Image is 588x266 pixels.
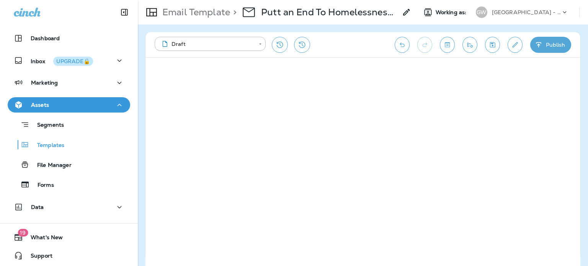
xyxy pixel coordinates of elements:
[53,57,93,66] button: UPGRADE🔒
[31,204,44,210] p: Data
[508,37,523,53] button: Edit details
[30,182,54,189] p: Forms
[8,116,130,133] button: Segments
[29,142,64,149] p: Templates
[31,80,58,86] p: Marketing
[8,248,130,263] button: Support
[436,9,468,16] span: Working as:
[492,9,561,15] p: [GEOGRAPHIC_DATA] - [GEOGRAPHIC_DATA] | [GEOGRAPHIC_DATA] | [PERSON_NAME]
[8,137,130,153] button: Templates
[160,40,253,48] div: Draft
[8,97,130,113] button: Assets
[114,5,135,20] button: Collapse Sidebar
[29,122,64,129] p: Segments
[462,37,477,53] button: Send test email
[23,253,52,262] span: Support
[272,37,288,53] button: Restore from previous version
[261,7,397,18] p: Putt an End To Homelessness Outing 2025 - 8/15 Copy
[159,7,230,18] p: Email Template
[485,37,500,53] button: Save
[31,57,93,65] p: Inbox
[56,59,90,64] div: UPGRADE🔒
[395,37,410,53] button: Undo
[294,37,310,53] button: View Changelog
[31,35,60,41] p: Dashboard
[23,234,63,243] span: What's New
[476,7,487,18] div: GW
[8,53,130,68] button: InboxUPGRADE🔒
[29,162,72,169] p: File Manager
[8,157,130,173] button: File Manager
[530,37,571,53] button: Publish
[8,75,130,90] button: Marketing
[8,176,130,193] button: Forms
[8,199,130,215] button: Data
[230,7,237,18] p: >
[8,230,130,245] button: 19What's New
[31,102,49,108] p: Assets
[8,31,130,46] button: Dashboard
[440,37,455,53] button: Toggle preview
[18,229,28,237] span: 19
